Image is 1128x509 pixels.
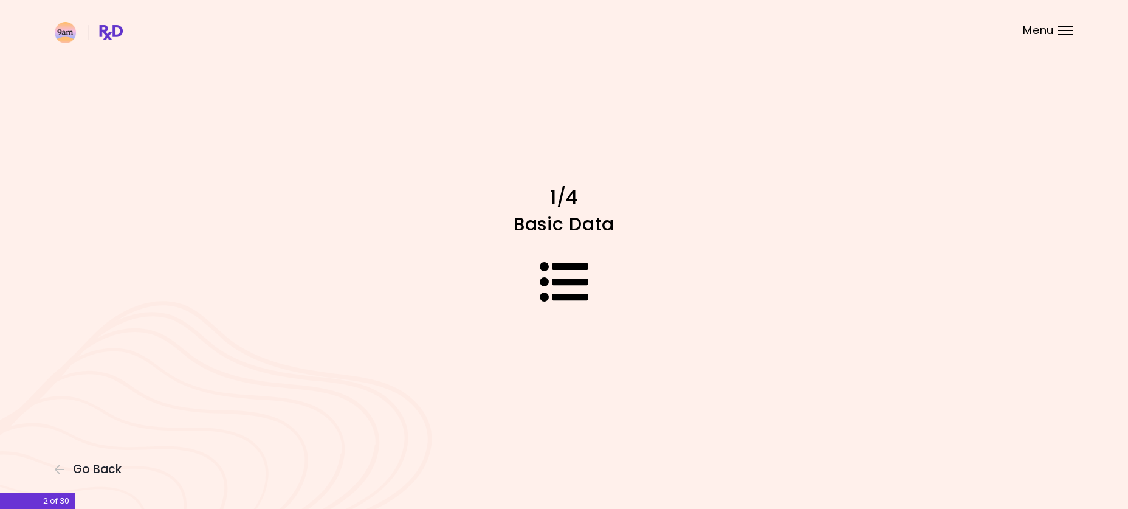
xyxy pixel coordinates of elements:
[351,185,777,209] h1: 1/4
[55,463,128,476] button: Go Back
[55,22,123,43] img: RxDiet
[73,463,122,476] span: Go Back
[351,212,777,236] h1: Basic Data
[1023,25,1054,36] span: Menu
